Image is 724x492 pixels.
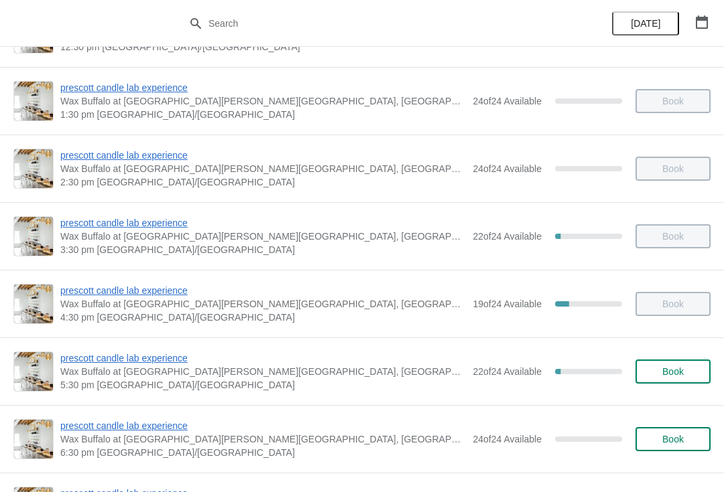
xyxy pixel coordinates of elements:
[473,299,542,309] span: 19 of 24 Available
[636,359,711,384] button: Book
[14,420,53,459] img: prescott candle lab experience | Wax Buffalo at Prescott, Prescott Avenue, Lincoln, NE, USA | 6:3...
[662,434,684,444] span: Book
[60,284,466,297] span: prescott candle lab experience
[60,351,466,365] span: prescott candle lab experience
[473,434,542,444] span: 24 of 24 Available
[60,230,466,243] span: Wax Buffalo at [GEOGRAPHIC_DATA][PERSON_NAME][GEOGRAPHIC_DATA], [GEOGRAPHIC_DATA], [GEOGRAPHIC_DA...
[60,365,466,378] span: Wax Buffalo at [GEOGRAPHIC_DATA][PERSON_NAME][GEOGRAPHIC_DATA], [GEOGRAPHIC_DATA], [GEOGRAPHIC_DA...
[60,297,466,311] span: Wax Buffalo at [GEOGRAPHIC_DATA][PERSON_NAME][GEOGRAPHIC_DATA], [GEOGRAPHIC_DATA], [GEOGRAPHIC_DA...
[473,96,542,106] span: 24 of 24 Available
[60,432,466,446] span: Wax Buffalo at [GEOGRAPHIC_DATA][PERSON_NAME][GEOGRAPHIC_DATA], [GEOGRAPHIC_DATA], [GEOGRAPHIC_DA...
[60,216,466,230] span: prescott candle lab experience
[60,446,466,459] span: 6:30 pm [GEOGRAPHIC_DATA]/[GEOGRAPHIC_DATA]
[208,11,543,35] input: Search
[473,366,542,377] span: 22 of 24 Available
[60,81,466,94] span: prescott candle lab experience
[14,149,53,188] img: prescott candle lab experience | Wax Buffalo at Prescott, Prescott Avenue, Lincoln, NE, USA | 2:3...
[60,40,466,54] span: 12:30 pm [GEOGRAPHIC_DATA]/[GEOGRAPHIC_DATA]
[473,231,542,242] span: 22 of 24 Available
[60,419,466,432] span: prescott candle lab experience
[60,378,466,392] span: 5:30 pm [GEOGRAPHIC_DATA]/[GEOGRAPHIC_DATA]
[60,243,466,256] span: 3:30 pm [GEOGRAPHIC_DATA]/[GEOGRAPHIC_DATA]
[14,352,53,391] img: prescott candle lab experience | Wax Buffalo at Prescott, Prescott Avenue, Lincoln, NE, USA | 5:3...
[60,162,466,175] span: Wax Buffalo at [GEOGRAPHIC_DATA][PERSON_NAME][GEOGRAPHIC_DATA], [GEOGRAPHIC_DATA], [GEOGRAPHIC_DA...
[60,149,466,162] span: prescott candle lab experience
[14,82,53,120] img: prescott candle lab experience | Wax Buffalo at Prescott, Prescott Avenue, Lincoln, NE, USA | 1:3...
[60,311,466,324] span: 4:30 pm [GEOGRAPHIC_DATA]/[GEOGRAPHIC_DATA]
[14,217,53,256] img: prescott candle lab experience | Wax Buffalo at Prescott, Prescott Avenue, Lincoln, NE, USA | 3:3...
[60,108,466,121] span: 1:30 pm [GEOGRAPHIC_DATA]/[GEOGRAPHIC_DATA]
[60,94,466,108] span: Wax Buffalo at [GEOGRAPHIC_DATA][PERSON_NAME][GEOGRAPHIC_DATA], [GEOGRAPHIC_DATA], [GEOGRAPHIC_DA...
[636,427,711,451] button: Book
[612,11,679,35] button: [DATE]
[60,175,466,189] span: 2:30 pm [GEOGRAPHIC_DATA]/[GEOGRAPHIC_DATA]
[14,284,53,323] img: prescott candle lab experience | Wax Buffalo at Prescott, Prescott Avenue, Lincoln, NE, USA | 4:3...
[631,18,660,29] span: [DATE]
[662,366,684,377] span: Book
[473,163,542,174] span: 24 of 24 Available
